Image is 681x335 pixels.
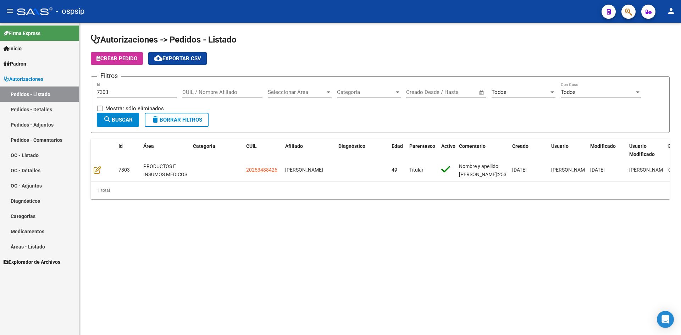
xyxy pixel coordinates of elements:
span: Exportar CSV [154,55,201,62]
mat-icon: search [103,115,112,124]
mat-icon: person [667,7,675,15]
span: Comentario [459,143,486,149]
span: Categoria [337,89,394,95]
div: 1 total [91,182,670,199]
button: Borrar Filtros [145,113,209,127]
span: [PERSON_NAME] [285,167,323,173]
input: Fecha fin [441,89,476,95]
datatable-header-cell: Id [116,139,140,162]
span: CUIL [246,143,257,149]
h3: Filtros [97,71,121,81]
span: Explorador de Archivos [4,258,60,266]
datatable-header-cell: Usuario Modificado [626,139,665,162]
datatable-header-cell: Parentesco [406,139,438,162]
datatable-header-cell: Usuario [548,139,587,162]
span: 20253488426 [246,167,277,173]
span: Modificado [590,143,616,149]
span: Crear Pedido [96,55,137,62]
span: [PERSON_NAME] [629,167,667,173]
span: Id [118,143,123,149]
mat-icon: delete [151,115,160,124]
span: Inicio [4,45,22,52]
span: Todos [492,89,506,95]
datatable-header-cell: Afiliado [282,139,336,162]
span: Seleccionar Área [268,89,325,95]
button: Crear Pedido [91,52,143,65]
span: Parentesco [409,143,435,149]
span: Categoria [193,143,215,149]
span: PRODUCTOS E INSUMOS MEDICOS [143,163,187,177]
span: Afiliado [285,143,303,149]
span: Creado [512,143,528,149]
span: Nombre y apellido: [PERSON_NAME]:25348842 [PERSON_NAME] [459,163,521,185]
datatable-header-cell: Diagnóstico [336,139,389,162]
span: Titular [409,167,423,173]
datatable-header-cell: Edad [389,139,406,162]
span: - ospsip [56,4,84,19]
span: Área [143,143,154,149]
span: Diagnóstico [338,143,365,149]
span: Todos [561,89,576,95]
span: Autorizaciones -> Pedidos - Listado [91,35,237,45]
datatable-header-cell: Categoria [190,139,243,162]
span: Padrón [4,60,26,68]
span: [DATE] [590,167,605,173]
button: Exportar CSV [148,52,207,65]
datatable-header-cell: Comentario [456,139,509,162]
datatable-header-cell: Modificado [587,139,626,162]
span: Mostrar sólo eliminados [105,104,164,113]
span: Autorizaciones [4,75,43,83]
button: Open calendar [478,89,486,97]
datatable-header-cell: Área [140,139,190,162]
span: 7303 [118,167,130,173]
button: Buscar [97,113,139,127]
span: [DATE] [512,167,527,173]
span: Firma Express [4,29,40,37]
div: Open Intercom Messenger [657,311,674,328]
span: Borrar Filtros [151,117,202,123]
mat-icon: cloud_download [154,54,162,62]
span: [PERSON_NAME] [551,167,589,173]
span: Edad [392,143,403,149]
span: Usuario [551,143,569,149]
span: Activo [441,143,455,149]
datatable-header-cell: Creado [509,139,548,162]
span: Buscar [103,117,133,123]
datatable-header-cell: CUIL [243,139,282,162]
mat-icon: menu [6,7,14,15]
span: 49 [392,167,397,173]
span: Usuario Modificado [629,143,655,157]
input: Fecha inicio [406,89,435,95]
datatable-header-cell: Activo [438,139,456,162]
